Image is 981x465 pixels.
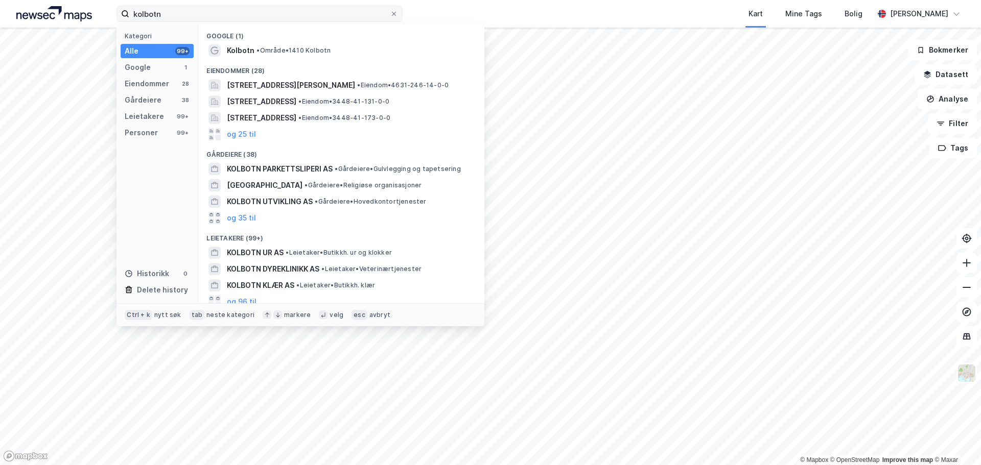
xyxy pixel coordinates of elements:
[227,279,294,291] span: KOLBOTN KLÆR AS
[929,138,977,158] button: Tags
[286,249,289,256] span: •
[284,311,311,319] div: markere
[175,47,190,55] div: 99+
[227,79,355,91] span: [STREET_ADDRESS][PERSON_NAME]
[16,6,92,21] img: logo.a4113a55bc3d86da70a041830d287a7e.svg
[198,59,484,77] div: Eiendommer (28)
[190,310,205,320] div: tab
[181,80,190,88] div: 28
[227,195,313,208] span: KOLBOTN UTVIKLING AS
[352,310,367,320] div: esc
[298,114,301,121] span: •
[335,165,338,173] span: •
[321,265,422,273] span: Leietaker • Veterinærtjenester
[800,456,828,463] a: Mapbox
[930,416,981,465] div: Kontrollprogram for chat
[206,311,254,319] div: neste kategori
[296,281,375,289] span: Leietaker • Butikkh. klær
[175,129,190,137] div: 99+
[335,165,460,173] span: Gårdeiere • Gulvlegging og tapetsering
[315,198,426,206] span: Gårdeiere • Hovedkontortjenester
[830,456,880,463] a: OpenStreetMap
[227,112,296,124] span: [STREET_ADDRESS]
[357,81,360,89] span: •
[305,181,308,189] span: •
[198,24,484,42] div: Google (1)
[198,142,484,161] div: Gårdeiere (38)
[3,450,48,462] a: Mapbox homepage
[181,63,190,71] div: 1
[125,32,194,40] div: Kategori
[296,281,299,289] span: •
[298,97,301,105] span: •
[125,45,138,57] div: Alle
[129,6,390,21] input: Søk på adresse, matrikkel, gårdeiere, leietakere eller personer
[137,284,188,296] div: Delete history
[845,8,862,20] div: Bolig
[315,198,318,205] span: •
[928,113,977,134] button: Filter
[154,311,181,319] div: nytt søk
[227,247,284,259] span: KOLBOTN UR AS
[125,267,169,280] div: Historikk
[181,96,190,104] div: 38
[749,8,763,20] div: Kart
[125,110,164,123] div: Leietakere
[256,46,331,55] span: Område • 1410 Kolbotn
[918,89,977,109] button: Analyse
[882,456,933,463] a: Improve this map
[915,64,977,85] button: Datasett
[227,179,302,191] span: [GEOGRAPHIC_DATA]
[286,249,392,257] span: Leietaker • Butikkh. ur og klokker
[175,112,190,120] div: 99+
[227,95,296,108] span: [STREET_ADDRESS]
[930,416,981,465] iframe: Chat Widget
[298,97,389,106] span: Eiendom • 3448-41-131-0-0
[305,181,422,189] span: Gårdeiere • Religiøse organisasjoner
[357,81,449,89] span: Eiendom • 4631-246-14-0-0
[957,363,976,383] img: Z
[298,114,390,122] span: Eiendom • 3448-41-173-0-0
[256,46,260,54] span: •
[330,311,343,319] div: velg
[321,265,324,273] span: •
[890,8,948,20] div: [PERSON_NAME]
[125,61,151,74] div: Google
[125,310,152,320] div: Ctrl + k
[125,127,158,139] div: Personer
[125,94,161,106] div: Gårdeiere
[125,78,169,90] div: Eiendommer
[227,128,256,140] button: og 25 til
[227,44,254,57] span: Kolbotn
[227,163,333,175] span: KOLBOTN PARKETTSLIPERI AS
[785,8,822,20] div: Mine Tags
[369,311,390,319] div: avbryt
[198,226,484,244] div: Leietakere (99+)
[181,270,190,278] div: 0
[227,263,319,275] span: KOLBOTN DYREKLINIKK AS
[908,40,977,60] button: Bokmerker
[227,296,256,308] button: og 96 til
[227,212,256,224] button: og 35 til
